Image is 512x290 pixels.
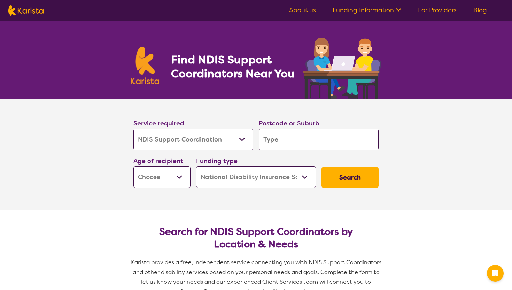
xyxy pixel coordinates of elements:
[131,47,159,84] img: Karista logo
[418,6,457,14] a: For Providers
[289,6,316,14] a: About us
[321,167,379,188] button: Search
[8,5,44,16] img: Karista logo
[473,6,487,14] a: Blog
[133,157,183,165] label: Age of recipient
[259,119,319,128] label: Postcode or Suburb
[303,38,381,99] img: support-coordination
[333,6,401,14] a: Funding Information
[139,226,373,251] h2: Search for NDIS Support Coordinators by Location & Needs
[196,157,238,165] label: Funding type
[171,53,300,81] h1: Find NDIS Support Coordinators Near You
[259,129,379,150] input: Type
[133,119,184,128] label: Service required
